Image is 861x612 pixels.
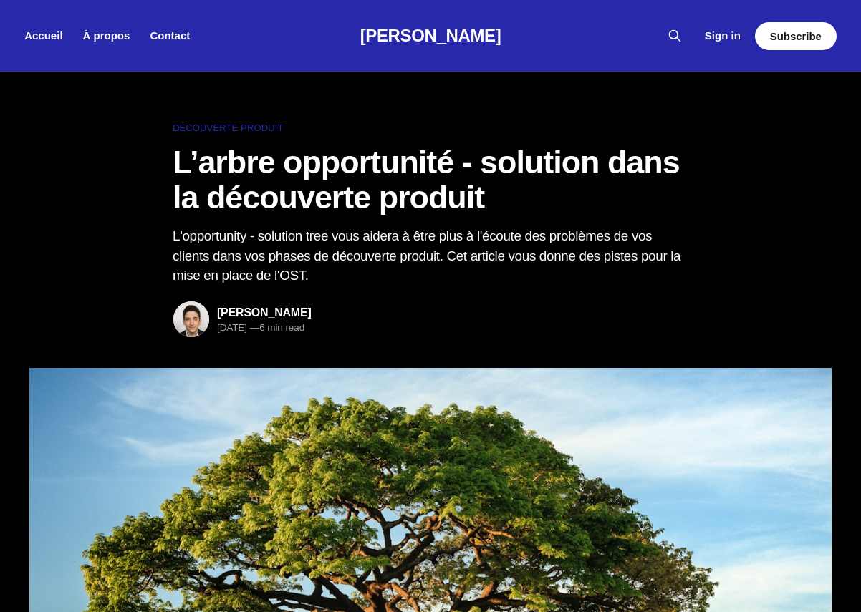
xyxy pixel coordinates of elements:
span: 6 min read [250,322,304,333]
time: [DATE] [217,322,247,333]
span: — [250,322,259,333]
button: Search this site [663,24,686,47]
h1: L’arbre opportunité - solution dans la découverte produit [173,145,688,215]
img: Amokrane Tamine [173,301,209,337]
a: [PERSON_NAME] [360,26,501,45]
p: L'opportunity - solution tree vous aidera à être plus à l'écoute des problèmes de vos clients dan... [173,226,688,285]
a: Contact [150,29,190,42]
a: [PERSON_NAME] [217,306,312,319]
a: À propos [83,29,130,42]
a: Subscribe [755,22,837,50]
a: Découverte produit [173,121,688,136]
a: Accueil [24,29,62,42]
a: Sign in [705,27,741,44]
iframe: portal-trigger [726,542,861,612]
